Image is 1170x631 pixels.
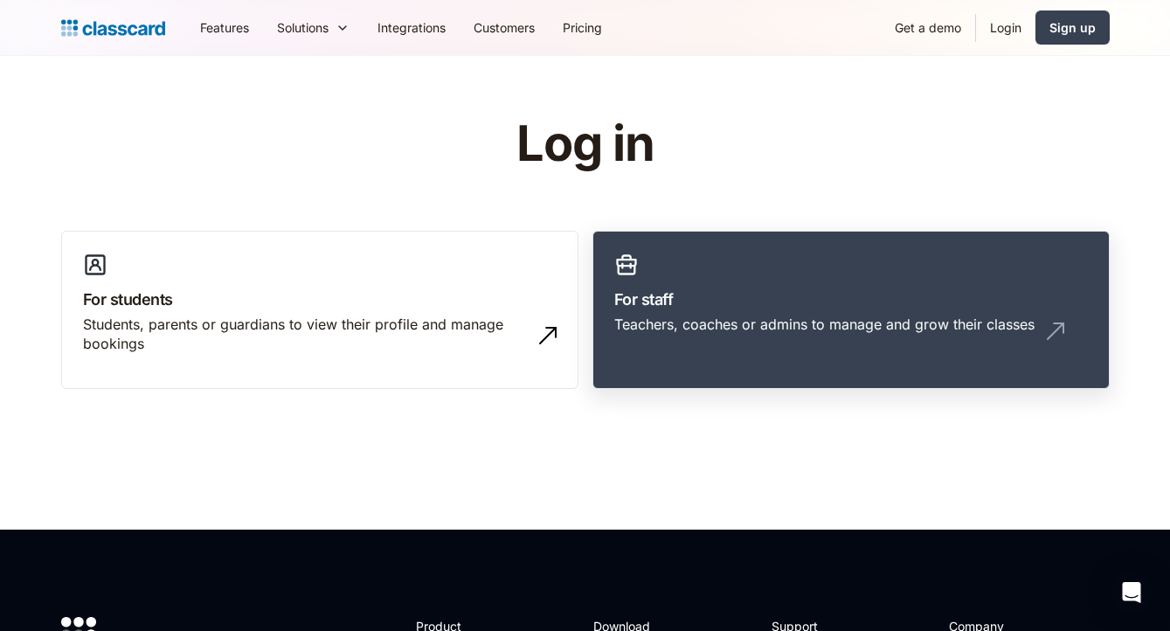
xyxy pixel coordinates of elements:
[83,288,557,311] h3: For students
[363,8,460,47] a: Integrations
[61,231,578,390] a: For studentsStudents, parents or guardians to view their profile and manage bookings
[61,16,165,40] a: home
[1049,18,1096,37] div: Sign up
[277,18,329,37] div: Solutions
[549,8,616,47] a: Pricing
[881,8,975,47] a: Get a demo
[592,231,1110,390] a: For staffTeachers, coaches or admins to manage and grow their classes
[186,8,263,47] a: Features
[308,117,862,171] h1: Log in
[614,315,1035,334] div: Teachers, coaches or admins to manage and grow their classes
[976,8,1035,47] a: Login
[614,288,1088,311] h3: For staff
[1035,10,1110,45] a: Sign up
[83,315,522,354] div: Students, parents or guardians to view their profile and manage bookings
[460,8,549,47] a: Customers
[263,8,363,47] div: Solutions
[1111,572,1153,614] div: Open Intercom Messenger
